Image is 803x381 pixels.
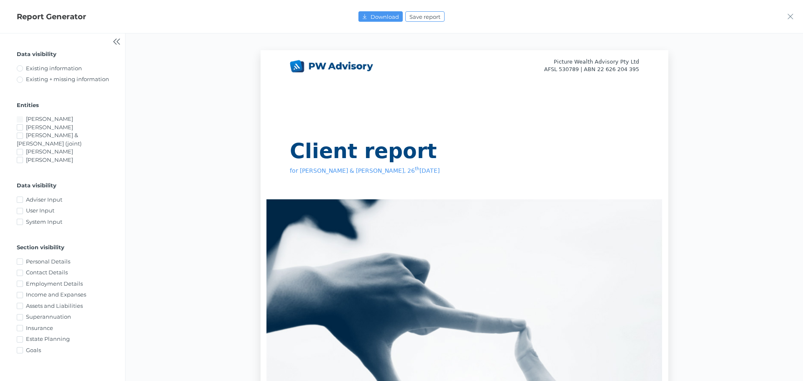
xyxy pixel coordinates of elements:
span: User Input [26,207,54,214]
span: Section visibility [17,244,64,251]
span: Contact Details [26,269,68,276]
span: [PERSON_NAME] [26,124,73,130]
span: Superannuation [26,313,71,320]
sup: th [415,166,419,171]
p: Picture Wealth Advisory Pty Ltd AFSL 530789 | ABN 22 626 204 395 [499,58,639,73]
h1: Client report [290,138,639,165]
span: Existing information [26,65,82,72]
span: Assets and Liabilities [26,302,83,309]
p: for [PERSON_NAME] & [PERSON_NAME], 26 [DATE] [290,167,639,175]
span: Data visibility [17,182,56,189]
span: Estate Planning [26,335,70,342]
span: Data visibility [17,51,56,57]
a: Download [358,11,403,22]
span: Adviser Input [26,196,62,203]
span: [PERSON_NAME] [26,156,73,163]
span: Goals [26,347,41,353]
span: Employment Details [26,280,83,287]
span: System Input [26,218,62,225]
span: Insurance [26,325,53,331]
span: [PERSON_NAME] [26,115,73,122]
span: [PERSON_NAME] & [PERSON_NAME] (joint) [17,132,82,147]
span: Entities [17,102,39,108]
button: Save report [405,11,444,22]
span: Save report [406,13,444,20]
span: Existing + missing information [26,76,109,82]
span: Download [368,13,402,20]
h1: Report Generator [17,12,125,22]
span: Personal Details [26,258,70,265]
span: Income and Expanses [26,291,86,298]
span: [PERSON_NAME] [26,148,73,155]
